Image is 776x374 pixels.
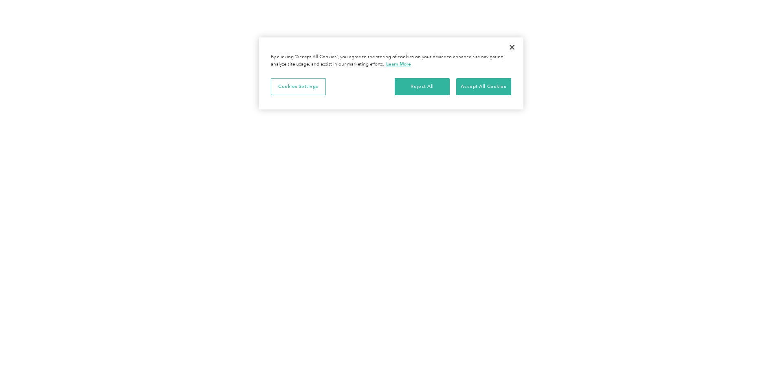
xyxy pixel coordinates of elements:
[503,38,521,56] button: Close
[271,54,511,68] div: By clicking “Accept All Cookies”, you agree to the storing of cookies on your device to enhance s...
[259,37,523,109] div: Privacy
[259,37,523,109] div: Cookie banner
[271,78,326,95] button: Cookies Settings
[456,78,511,95] button: Accept All Cookies
[386,61,411,67] a: More information about your privacy, opens in a new tab
[395,78,450,95] button: Reject All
